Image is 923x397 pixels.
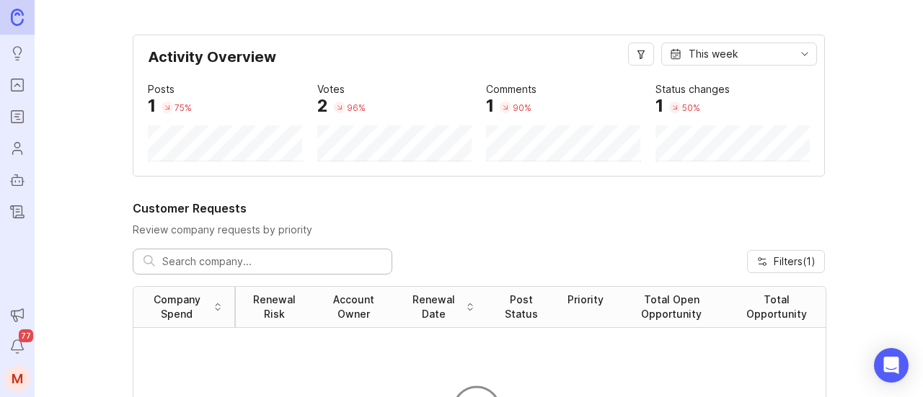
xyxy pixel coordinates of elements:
div: This week [689,46,738,62]
a: Portal [4,72,30,98]
div: Status changes [655,81,730,97]
div: Total Opportunity [739,293,814,321]
img: Canny Home [11,9,24,25]
a: Roadmaps [4,104,30,130]
a: Ideas [4,40,30,66]
a: Autopilot [4,167,30,193]
div: 75 % [175,102,192,114]
span: 77 [19,329,33,342]
div: 90 % [513,102,531,114]
div: 50 % [682,102,700,114]
a: Users [4,135,30,161]
a: Changelog [4,199,30,225]
div: 1 [486,97,494,115]
div: Priority [568,293,604,307]
div: Activity Overview [148,50,810,76]
button: M [4,365,30,391]
button: Announcements [4,302,30,328]
div: Company Spend [145,293,209,321]
p: Review company requests by priority [133,223,825,237]
h2: Customer Requests [133,200,825,217]
div: Account Owner [324,293,383,321]
div: 2 [317,97,328,115]
button: Notifications [4,334,30,360]
div: Total Open Opportunity [627,293,716,321]
div: Renewal Date [406,293,461,321]
div: Renewal Risk [247,293,301,321]
input: Search company... [162,254,381,269]
span: Filters [774,254,816,269]
div: Votes [317,81,345,97]
div: 1 [655,97,663,115]
span: ( 1 ) [803,255,816,267]
div: Post Status [498,293,544,321]
svg: toggle icon [793,48,816,60]
div: 96 % [347,102,366,114]
div: Open Intercom Messenger [874,348,909,383]
div: Posts [148,81,175,97]
div: 1 [148,97,156,115]
div: Comments [486,81,536,97]
button: Filters(1) [747,250,825,273]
